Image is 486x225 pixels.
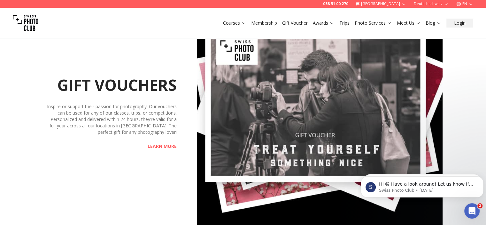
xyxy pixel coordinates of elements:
[339,20,350,26] a: Trips
[13,10,38,36] img: Swiss photo club
[44,67,177,103] h2: GIFT VOUCHERS
[44,103,177,135] div: Inspire or support their passion for photography. Our vouchers can be used for any of our classes...
[426,20,441,26] a: Blog
[397,20,420,26] a: Meet Us
[394,19,423,28] button: Meet Us
[310,19,337,28] button: Awards
[337,19,352,28] button: Trips
[251,20,277,26] a: Membership
[355,20,392,26] a: Photo Services
[282,20,308,26] a: Gift Voucher
[280,19,310,28] button: Gift Voucher
[223,20,246,26] a: Courses
[352,19,394,28] button: Photo Services
[464,203,480,219] iframe: Intercom live chat
[446,19,473,28] button: Login
[323,1,348,6] a: 058 51 00 270
[249,19,280,28] button: Membership
[358,163,486,208] iframe: Intercom notifications message
[220,19,249,28] button: Courses
[423,19,444,28] button: Blog
[148,143,177,149] a: Learn More
[313,20,334,26] a: Awards
[477,203,482,208] span: 2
